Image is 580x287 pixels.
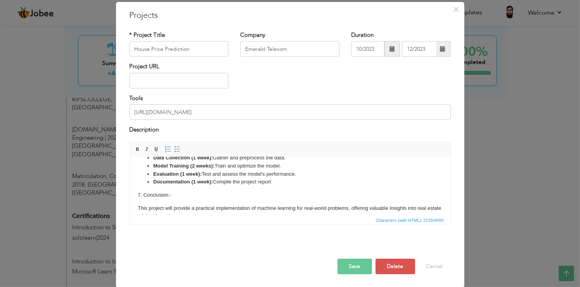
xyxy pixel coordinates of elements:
li: Train and optimize the model. [23,5,297,13]
button: Save [338,259,372,274]
button: Cancel [419,259,451,274]
strong: Documentation (1 week): [23,22,83,28]
a: Underline [152,145,161,154]
input: From [351,41,384,57]
button: Delete [376,259,415,274]
li: Compile the project report [23,21,297,29]
p: This project will provide a practical implementation of machine learning for real-world problems,... [8,47,313,64]
a: Bold [133,145,142,154]
p: 7. Conclusion:- [8,34,313,42]
button: Close [450,3,462,16]
a: Italic [143,145,151,154]
label: Project URL [130,62,160,71]
iframe: Rich Text Editor, projectEditor [130,157,450,215]
li: Test and assess the model's performance. [23,13,297,21]
label: * Project Title [130,31,165,39]
a: Insert/Remove Bulleted List [173,145,182,154]
label: Duration [351,31,374,39]
input: Present [402,41,437,57]
strong: Model Training (2 weeks): [23,6,85,12]
label: Tools [130,94,143,102]
h3: Projects [130,10,451,21]
div: Statistics [374,217,446,224]
a: Insert/Remove Numbered List [164,145,172,154]
strong: Evaluation (1 week): [23,14,72,20]
label: Company [240,31,265,39]
span: Characters (with HTML): 2135/4000 [374,217,445,224]
span: × [453,2,459,16]
label: Description [130,126,159,134]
